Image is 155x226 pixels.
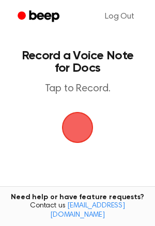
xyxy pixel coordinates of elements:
a: Beep [10,7,69,27]
a: Log Out [95,4,145,29]
span: Contact us [6,202,149,220]
button: Beep Logo [62,112,93,143]
p: Tap to Record. [19,83,136,95]
a: [EMAIL_ADDRESS][DOMAIN_NAME] [50,202,125,219]
h1: Record a Voice Note for Docs [19,50,136,74]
